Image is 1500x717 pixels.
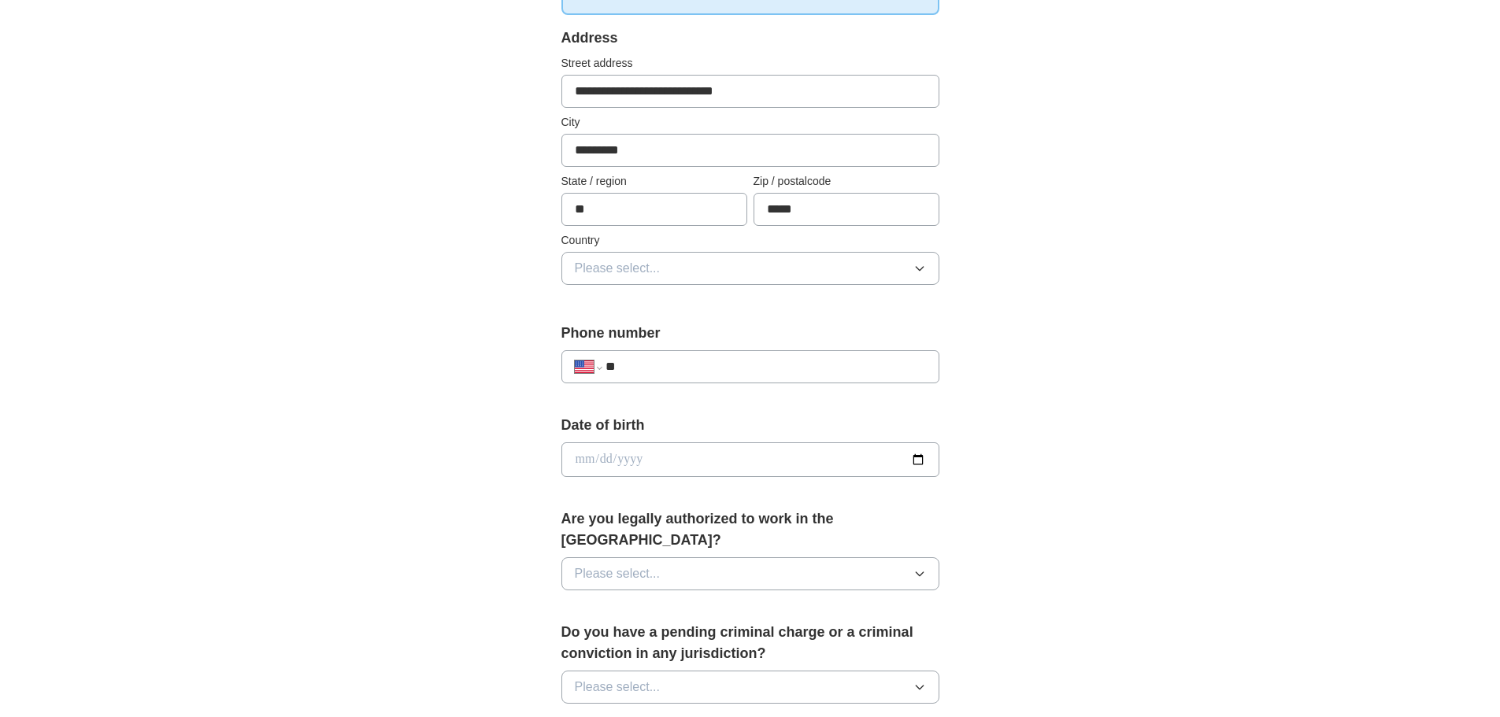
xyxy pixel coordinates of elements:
[561,232,939,249] label: Country
[561,508,939,551] label: Are you legally authorized to work in the [GEOGRAPHIC_DATA]?
[561,173,747,190] label: State / region
[561,114,939,131] label: City
[561,252,939,285] button: Please select...
[575,259,661,278] span: Please select...
[575,564,661,583] span: Please select...
[561,28,939,49] div: Address
[561,323,939,344] label: Phone number
[754,173,939,190] label: Zip / postalcode
[561,671,939,704] button: Please select...
[561,622,939,664] label: Do you have a pending criminal charge or a criminal conviction in any jurisdiction?
[575,678,661,697] span: Please select...
[561,55,939,72] label: Street address
[561,557,939,590] button: Please select...
[561,415,939,436] label: Date of birth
